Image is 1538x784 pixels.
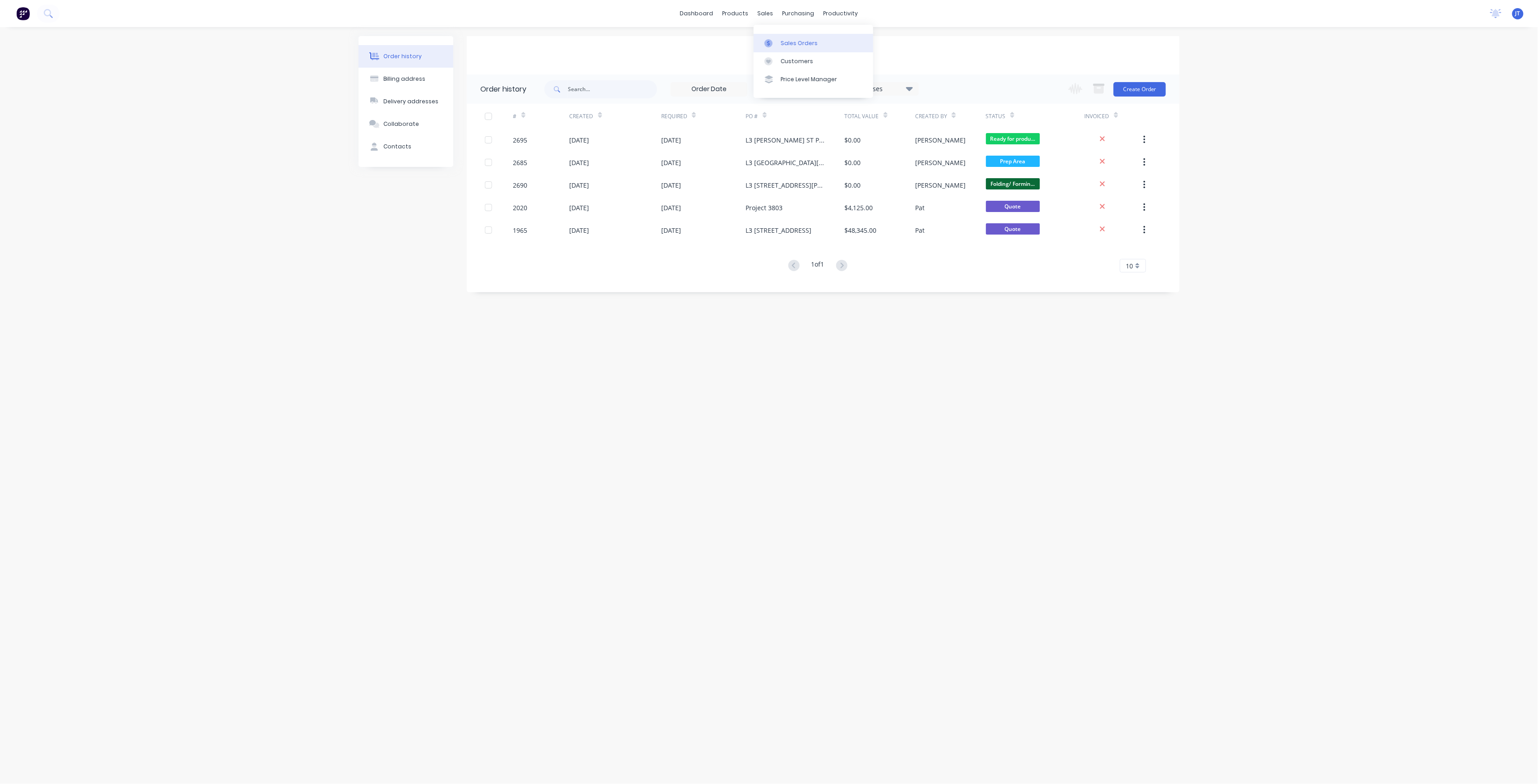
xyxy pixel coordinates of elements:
div: Pat [915,226,925,235]
div: Collaborate [384,120,419,128]
div: PO # [746,112,758,120]
div: [DATE] [570,180,589,190]
div: L3 [STREET_ADDRESS][PERSON_NAME]-LVL 3 REV-C CPA P.O-36657 [746,180,827,190]
div: Invoiced [1085,112,1110,120]
div: Total Value [845,112,879,120]
div: [DATE] [661,158,681,167]
div: productivity [819,7,863,20]
div: products [718,7,753,20]
div: $0.00 [845,158,861,167]
div: Price Level Manager [781,75,837,83]
div: $0.00 [845,180,861,190]
div: [DATE] [661,203,681,212]
div: Invoiced [1085,104,1141,129]
div: Created By [915,112,947,120]
input: Search... [568,80,657,98]
div: 18 Statuses [843,84,918,94]
a: Sales Orders [754,34,873,52]
span: 10 [1126,261,1133,271]
div: Contacts [384,143,412,151]
div: L3 [STREET_ADDRESS] [746,226,812,235]
div: 2020 [513,203,528,212]
div: PO # [746,104,845,129]
button: Collaborate [359,113,453,135]
button: Create Order [1114,82,1166,97]
div: purchasing [778,7,819,20]
div: $0.00 [845,135,861,145]
span: Ready for produ... [986,133,1040,144]
div: L3 [PERSON_NAME] ST PAC 3.5 SITE MEASURE [DATE] [746,135,827,145]
div: Created [570,112,594,120]
a: Customers [754,52,873,70]
span: Quote [986,201,1040,212]
div: [DATE] [570,158,589,167]
div: 1965 [513,226,528,235]
div: 1 of 1 [811,259,824,272]
div: sales [753,7,778,20]
div: [DATE] [661,226,681,235]
div: Billing address [384,75,426,83]
div: Pat [915,203,925,212]
div: $48,345.00 [845,226,877,235]
span: Quote [986,223,1040,235]
div: Created By [915,104,985,129]
div: [DATE] [661,135,681,145]
div: Customers [781,57,813,65]
input: Order Date [671,83,747,96]
span: JT [1515,9,1520,18]
div: Sales Orders [781,39,818,47]
div: [PERSON_NAME] [915,158,966,167]
div: Status [986,104,1085,129]
div: Delivery addresses [384,97,439,106]
span: Folding/ Formin... [986,178,1040,189]
button: Contacts [359,135,453,158]
div: 2695 [513,135,528,145]
div: [PERSON_NAME] [915,180,966,190]
div: 2690 [513,180,528,190]
div: Order history [480,84,526,95]
button: Delivery addresses [359,90,453,113]
div: [DATE] [570,203,589,212]
span: Prep Area [986,156,1040,167]
div: Order history [384,52,422,60]
div: Created [570,104,661,129]
a: dashboard [676,7,718,20]
div: Project 3803 [746,203,783,212]
button: Order history [359,45,453,68]
div: # [513,104,570,129]
div: Required [661,112,687,120]
div: [DATE] [570,135,589,145]
div: [PERSON_NAME] [915,135,966,145]
a: Price Level Manager [754,70,873,88]
div: Total Value [845,104,915,129]
img: Factory [16,7,30,20]
div: $4,125.00 [845,203,873,212]
div: [DATE] [570,226,589,235]
div: Status [986,112,1006,120]
div: 2685 [513,158,528,167]
button: Billing address [359,68,453,90]
div: # [513,112,517,120]
div: L3 [GEOGRAPHIC_DATA][PERSON_NAME] 3.4 SITE MEASURE [746,158,827,167]
div: Required [661,104,746,129]
div: [DATE] [661,180,681,190]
